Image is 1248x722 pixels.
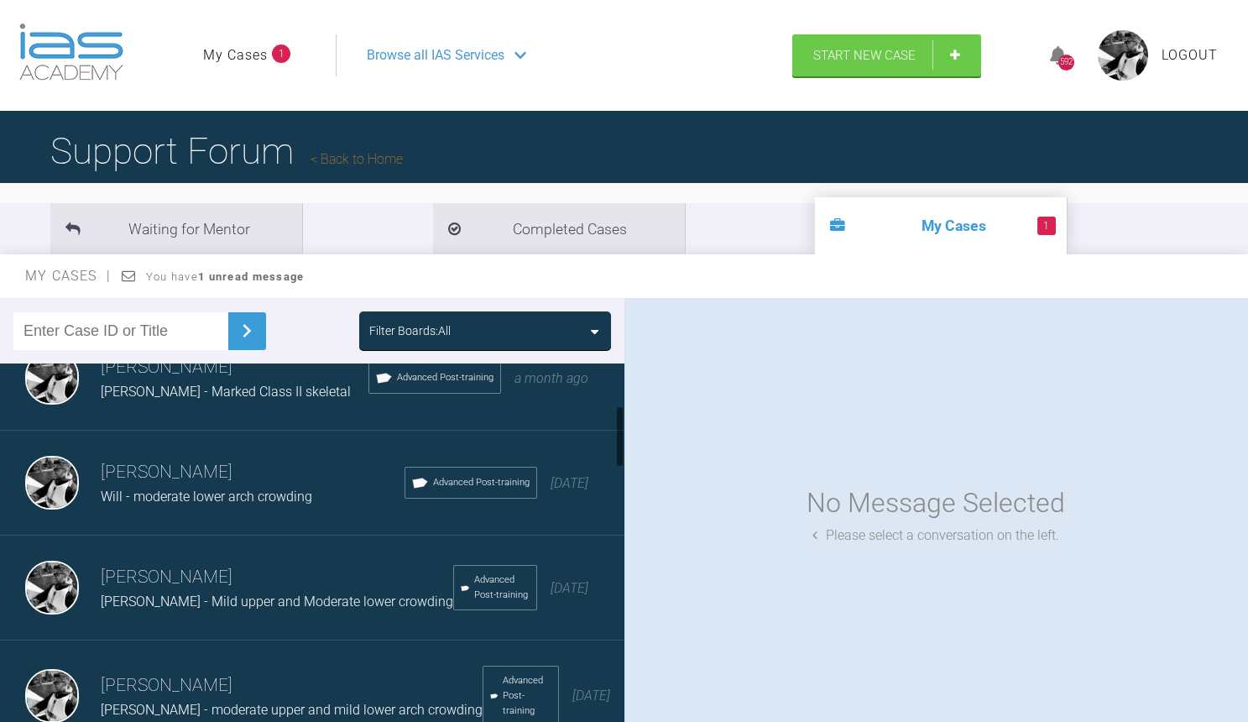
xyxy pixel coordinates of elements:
a: Start New Case [792,34,981,76]
h3: [PERSON_NAME] [101,563,453,592]
div: Filter Boards: All [369,322,451,340]
li: Waiting for Mentor [50,203,302,254]
h1: Support Forum [50,122,403,180]
div: 592 [1058,55,1074,71]
a: Logout [1162,44,1218,66]
h3: [PERSON_NAME] [101,458,405,487]
strong: 1 unread message [198,270,304,283]
img: David Birkin [25,561,79,615]
img: profile.png [1098,30,1148,81]
span: 1 [1037,217,1056,235]
img: David Birkin [25,351,79,405]
input: Enter Case ID or Title [13,312,228,350]
span: 1 [272,44,290,63]
span: Advanced Post-training [397,370,493,385]
span: Start New Case [813,48,916,63]
span: Advanced Post-training [433,475,530,490]
li: Completed Cases [433,203,685,254]
div: No Message Selected [807,482,1065,525]
a: Back to Home [311,151,403,167]
span: [DATE] [572,688,610,704]
span: You have [146,270,305,283]
span: [PERSON_NAME] - Mild upper and Moderate lower crowding [101,594,453,610]
li: My Cases [815,197,1067,254]
span: Advanced Post-training [503,673,551,719]
span: Will - moderate lower arch crowding [101,489,312,505]
span: Advanced Post-training [474,573,529,603]
span: My Cases [25,268,112,284]
a: My Cases [203,44,268,66]
h3: [PERSON_NAME] [101,353,368,382]
img: logo-light.3e3ef733.png [19,24,123,81]
span: [DATE] [551,580,588,596]
span: [PERSON_NAME] - moderate upper and mild lower arch crowding [101,702,483,718]
span: [DATE] [551,475,588,491]
img: David Birkin [25,456,79,510]
span: Browse all IAS Services [367,44,504,66]
h3: [PERSON_NAME] [101,672,483,700]
img: chevronRight.28bd32b0.svg [233,317,260,344]
span: a month ago [514,370,588,386]
div: Please select a conversation on the left. [812,525,1059,547]
span: [PERSON_NAME] - Marked Class II skeletal [101,384,351,400]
